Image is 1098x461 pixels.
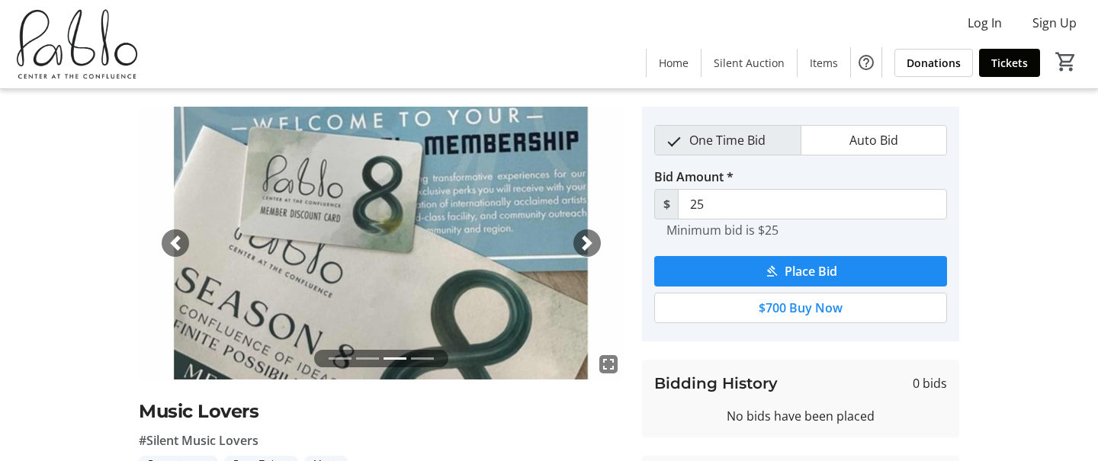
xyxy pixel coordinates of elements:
[894,49,973,77] a: Donations
[991,55,1028,71] span: Tickets
[1020,11,1089,35] button: Sign Up
[139,431,258,450] span: #Silent Music Lovers
[654,293,947,323] button: $700 Buy Now
[759,299,843,317] span: $700 Buy Now
[701,49,797,77] a: Silent Auction
[599,355,618,373] mat-icon: fullscreen
[851,47,881,78] button: Help
[810,55,838,71] span: Items
[654,256,947,287] button: Place Bid
[955,11,1014,35] button: Log In
[654,168,734,186] label: Bid Amount *
[979,49,1040,77] a: Tickets
[654,372,778,395] h3: Bidding History
[907,55,961,71] span: Donations
[659,55,689,71] span: Home
[654,407,947,425] div: No bids have been placed
[680,126,775,155] span: One Time Bid
[785,262,837,280] span: Place Bid
[647,49,701,77] a: Home
[1032,14,1077,32] span: Sign Up
[798,49,850,77] a: Items
[139,398,624,425] h2: Music Lovers
[714,55,785,71] span: Silent Auction
[139,107,624,379] img: Image
[840,126,907,155] span: Auto Bid
[968,14,1002,32] span: Log In
[654,189,679,219] span: $
[913,374,947,392] span: 0 bids
[666,222,779,238] tr-hint: Minimum bid is $25
[9,6,145,82] img: Pablo Center's Logo
[1052,48,1080,75] button: Cart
